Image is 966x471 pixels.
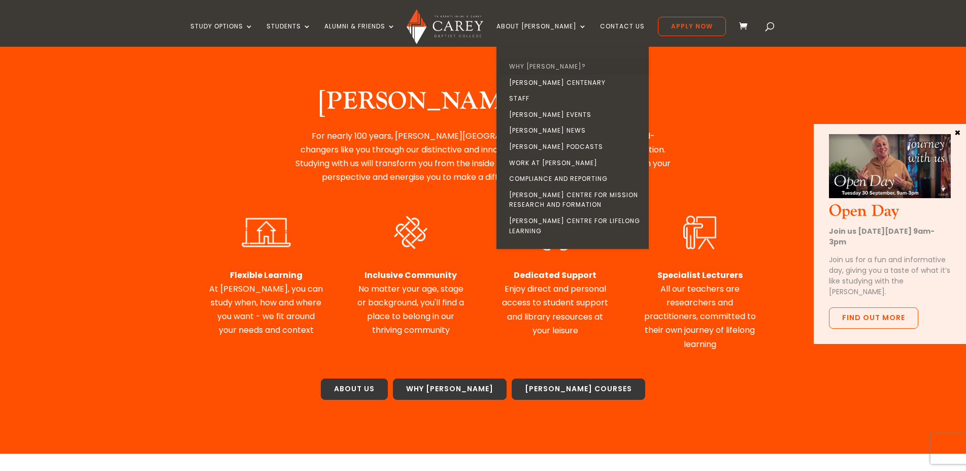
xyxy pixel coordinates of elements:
a: [PERSON_NAME] News [499,122,651,139]
a: Open Day Oct 2025 [829,190,951,201]
strong: Dedicated Support [514,269,596,281]
a: Work at [PERSON_NAME] [499,155,651,171]
a: [PERSON_NAME] Courses [512,379,645,400]
a: Find out more [829,307,918,329]
img: Expert Lecturers WHITE [665,212,734,253]
a: Alumni & Friends [324,23,395,47]
a: [PERSON_NAME] Centre for Lifelong Learning [499,213,651,239]
a: [PERSON_NAME] Centenary [499,75,651,91]
a: Students [267,23,311,47]
a: Study Options [190,23,253,47]
h2: [PERSON_NAME], Haere Mai [293,87,674,121]
a: Staff [499,90,651,107]
a: [PERSON_NAME] Podcasts [499,139,651,155]
a: Compliance and Reporting [499,171,651,187]
span: At [PERSON_NAME], you can study when, how and where you want - we fit around your needs and context [209,283,323,336]
h3: Open Day [829,202,951,226]
p: All our teachers are researchers and practitioners, committed to their own journey of lifelong le... [643,268,757,351]
img: Diverse & Inclusive WHITE [376,212,445,253]
strong: Join us [DATE][DATE] 9am-3pm [829,226,935,247]
p: For nearly 100 years, [PERSON_NAME][GEOGRAPHIC_DATA] has been inspiring world-changers like you t... [293,129,674,184]
p: Join us for a fun and informative day, giving you a taste of what it’s like studying with the [PE... [829,255,951,297]
strong: Specialist Lecturers [657,269,743,281]
div: Page 1 [209,268,323,337]
strong: Flexible Learning [230,269,303,281]
div: Page 1 [643,268,757,351]
img: Open Day Oct 2025 [829,134,951,198]
a: Why [PERSON_NAME] [393,379,507,400]
img: Carey Baptist College [407,9,484,44]
a: Apply Now [658,17,726,36]
a: About Us [321,379,388,400]
a: [PERSON_NAME] Events [499,107,651,123]
a: Contact Us [600,23,645,47]
img: Flexible Learning WHITE [232,212,301,253]
a: [PERSON_NAME] Centre for Mission Research and Formation [499,187,651,213]
span: No matter your age, stage or background, you'll find a place to belong in our thriving community [357,283,464,336]
p: Enjoy direct and personal access to student support and library resources at your leisure [498,268,612,337]
a: About [PERSON_NAME] [496,23,587,47]
strong: Inclusive Community [364,269,457,281]
button: Close [952,128,962,137]
a: Why [PERSON_NAME]? [499,58,651,75]
div: Page 1 [353,268,468,337]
